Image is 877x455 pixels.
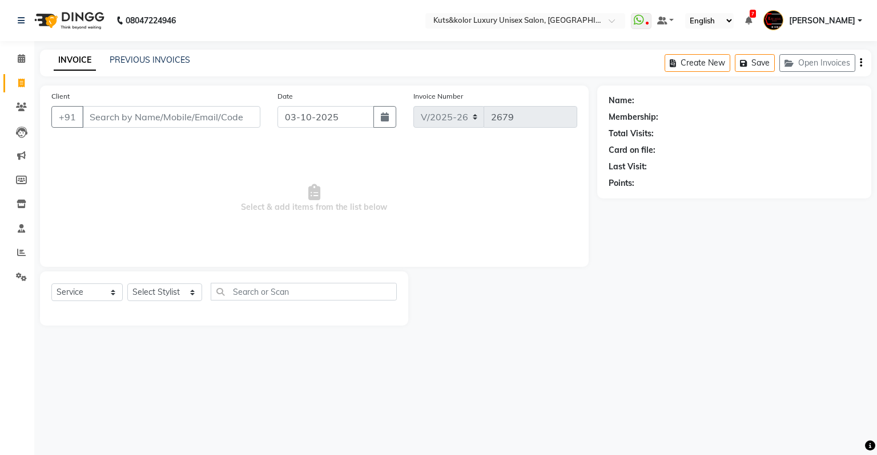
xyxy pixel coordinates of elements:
[126,5,176,36] b: 08047224946
[609,95,634,107] div: Name:
[51,106,83,128] button: +91
[735,54,775,72] button: Save
[609,161,647,173] div: Last Visit:
[54,50,96,71] a: INVOICE
[779,54,855,72] button: Open Invoices
[609,128,654,140] div: Total Visits:
[763,10,783,30] img: Divya pujari
[609,111,658,123] div: Membership:
[609,144,655,156] div: Card on file:
[750,10,756,18] span: 7
[211,283,397,300] input: Search or Scan
[51,91,70,101] label: Client
[609,177,634,189] div: Points:
[51,141,577,255] span: Select & add items from the list below
[789,15,855,27] span: [PERSON_NAME]
[110,55,190,65] a: PREVIOUS INVOICES
[277,91,293,101] label: Date
[745,15,752,26] a: 7
[665,54,730,72] button: Create New
[29,5,107,36] img: logo
[413,91,463,101] label: Invoice Number
[82,106,260,128] input: Search by Name/Mobile/Email/Code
